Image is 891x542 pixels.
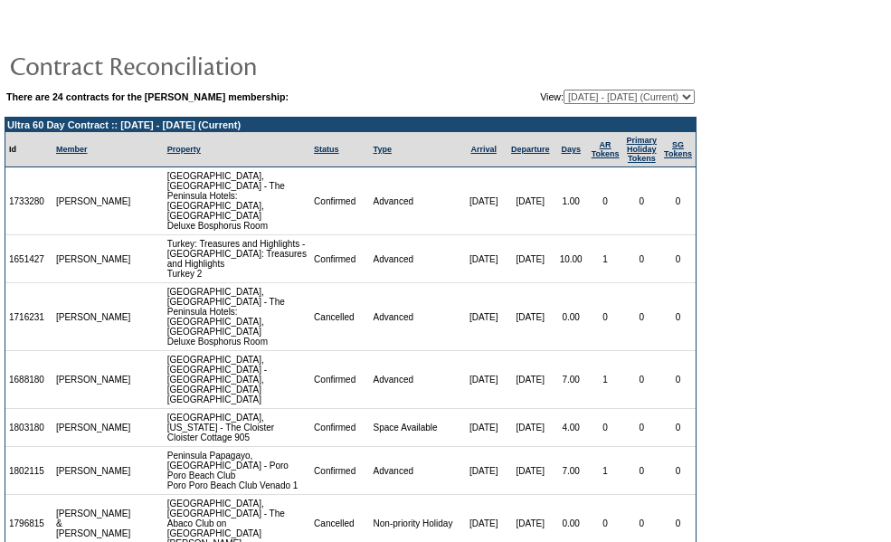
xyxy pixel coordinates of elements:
[588,167,623,235] td: 0
[507,283,555,351] td: [DATE]
[370,351,461,409] td: Advanced
[310,283,369,351] td: Cancelled
[507,235,555,283] td: [DATE]
[310,351,369,409] td: Confirmed
[555,351,588,409] td: 7.00
[164,409,310,447] td: [GEOGRAPHIC_DATA], [US_STATE] - The Cloister Cloister Cottage 905
[627,136,658,163] a: Primary HolidayTokens
[5,447,52,495] td: 1802115
[588,447,623,495] td: 1
[623,409,661,447] td: 0
[5,118,696,132] td: Ultra 60 Day Contract :: [DATE] - [DATE] (Current)
[314,145,339,154] a: Status
[588,351,623,409] td: 1
[555,167,588,235] td: 1.00
[52,167,135,235] td: [PERSON_NAME]
[370,409,461,447] td: Space Available
[623,283,661,351] td: 0
[555,235,588,283] td: 10.00
[5,409,52,447] td: 1803180
[52,447,135,495] td: [PERSON_NAME]
[660,447,696,495] td: 0
[660,409,696,447] td: 0
[164,167,310,235] td: [GEOGRAPHIC_DATA], [GEOGRAPHIC_DATA] - The Peninsula Hotels: [GEOGRAPHIC_DATA], [GEOGRAPHIC_DATA]...
[451,90,695,104] td: View:
[461,235,507,283] td: [DATE]
[5,283,52,351] td: 1716231
[370,167,461,235] td: Advanced
[5,235,52,283] td: 1651427
[310,167,369,235] td: Confirmed
[461,167,507,235] td: [DATE]
[623,167,661,235] td: 0
[623,351,661,409] td: 0
[310,447,369,495] td: Confirmed
[660,235,696,283] td: 0
[56,145,88,154] a: Member
[461,409,507,447] td: [DATE]
[588,409,623,447] td: 0
[511,145,550,154] a: Departure
[310,409,369,447] td: Confirmed
[507,409,555,447] td: [DATE]
[370,235,461,283] td: Advanced
[461,351,507,409] td: [DATE]
[507,167,555,235] td: [DATE]
[52,283,135,351] td: [PERSON_NAME]
[623,447,661,495] td: 0
[9,47,371,83] img: pgTtlContractReconciliation.gif
[164,283,310,351] td: [GEOGRAPHIC_DATA], [GEOGRAPHIC_DATA] - The Peninsula Hotels: [GEOGRAPHIC_DATA], [GEOGRAPHIC_DATA]...
[660,351,696,409] td: 0
[461,447,507,495] td: [DATE]
[664,140,692,158] a: SGTokens
[370,447,461,495] td: Advanced
[623,235,661,283] td: 0
[561,145,581,154] a: Days
[5,351,52,409] td: 1688180
[5,132,52,167] td: Id
[52,409,135,447] td: [PERSON_NAME]
[52,235,135,283] td: [PERSON_NAME]
[507,447,555,495] td: [DATE]
[555,283,588,351] td: 0.00
[660,283,696,351] td: 0
[164,351,310,409] td: [GEOGRAPHIC_DATA], [GEOGRAPHIC_DATA] - [GEOGRAPHIC_DATA], [GEOGRAPHIC_DATA] [GEOGRAPHIC_DATA]
[588,235,623,283] td: 1
[52,351,135,409] td: [PERSON_NAME]
[370,283,461,351] td: Advanced
[592,140,620,158] a: ARTokens
[470,145,497,154] a: Arrival
[310,235,369,283] td: Confirmed
[507,351,555,409] td: [DATE]
[374,145,392,154] a: Type
[555,409,588,447] td: 4.00
[167,145,201,154] a: Property
[164,235,310,283] td: Turkey: Treasures and Highlights - [GEOGRAPHIC_DATA]: Treasures and Highlights Turkey 2
[461,283,507,351] td: [DATE]
[555,447,588,495] td: 7.00
[588,283,623,351] td: 0
[5,167,52,235] td: 1733280
[164,447,310,495] td: Peninsula Papagayo, [GEOGRAPHIC_DATA] - Poro Poro Beach Club Poro Poro Beach Club Venado 1
[660,167,696,235] td: 0
[6,91,289,102] b: There are 24 contracts for the [PERSON_NAME] membership:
